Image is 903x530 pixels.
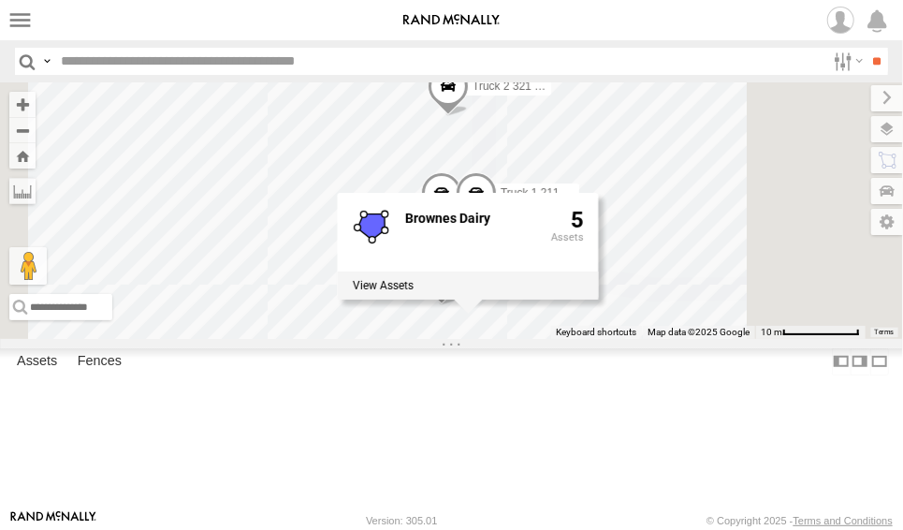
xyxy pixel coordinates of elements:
[794,515,893,526] a: Terms and Conditions
[755,326,866,339] button: Map scale: 10 m per 79 pixels
[10,511,96,530] a: Visit our Website
[648,327,750,337] span: Map data ©2025 Google
[761,327,782,337] span: 10 m
[556,326,636,339] button: Keyboard shortcuts
[832,348,851,375] label: Dock Summary Table to the Left
[68,349,131,375] label: Fences
[9,117,36,143] button: Zoom out
[366,515,437,526] div: Version: 305.01
[826,48,867,75] label: Search Filter Options
[871,209,903,235] label: Map Settings
[39,48,54,75] label: Search Query
[9,92,36,117] button: Zoom in
[404,212,535,226] div: Fence Name - Brownes Dairy
[875,328,895,335] a: Terms
[403,14,501,27] img: rand-logo.svg
[9,143,36,169] button: Zoom Home
[870,348,889,375] label: Hide Summary Table
[851,348,869,375] label: Dock Summary Table to the Right
[706,515,893,526] div: © Copyright 2025 -
[9,178,36,204] label: Measure
[500,186,611,199] span: Truck 1 211 1CAO942
[473,80,590,93] span: Truck 2 321 - 1ETQ542
[7,349,66,375] label: Assets
[550,208,583,268] div: 5
[352,279,413,292] label: View assets associated with this fence
[9,247,47,285] button: Drag Pegman onto the map to open Street View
